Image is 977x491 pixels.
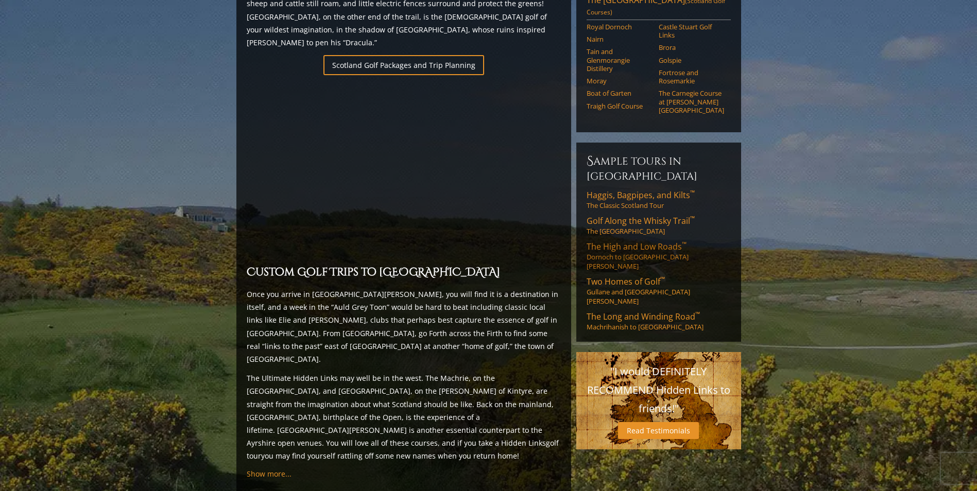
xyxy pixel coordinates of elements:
[247,438,559,461] a: golf tour
[659,23,724,40] a: Castle Stuart Golf Links
[587,35,652,43] a: Nairn
[695,310,700,319] sup: ™
[587,77,652,85] a: Moray
[587,241,687,252] span: The High and Low Roads
[587,276,731,306] a: Two Homes of Golf™Gullane and [GEOGRAPHIC_DATA][PERSON_NAME]
[587,362,731,418] p: "I would DEFINITELY RECOMMEND Hidden Links to friends!"
[587,89,652,97] a: Boat of Garten
[587,311,700,322] span: The Long and Winding Road
[247,372,561,462] p: The Ultimate Hidden Links may well be in the west. The Machrie, on the [GEOGRAPHIC_DATA], and [GE...
[247,288,561,365] p: Once you arrive in [GEOGRAPHIC_DATA][PERSON_NAME], you will find it is a destination in itself, a...
[247,81,561,258] iframe: Sir-Nick-favorite-Open-Rota-Venues
[587,276,665,287] span: Two Homes of Golf
[587,241,731,271] a: The High and Low Roads™Dornoch to [GEOGRAPHIC_DATA][PERSON_NAME]
[690,214,695,223] sup: ™
[587,189,695,201] span: Haggis, Bagpipes, and Kilts
[587,215,695,226] span: Golf Along the Whisky Trail
[682,240,687,249] sup: ™
[323,55,484,75] a: Scotland Golf Packages and Trip Planning
[587,311,731,331] a: The Long and Winding Road™Machrihanish to [GEOGRAPHIC_DATA]
[659,68,724,85] a: Fortrose and Rosemarkie
[587,189,731,210] a: Haggis, Bagpipes, and Kilts™The Classic Scotland Tour
[659,89,724,114] a: The Carnegie Course at [PERSON_NAME][GEOGRAPHIC_DATA]
[587,215,731,236] a: Golf Along the Whisky Trail™The [GEOGRAPHIC_DATA]
[659,43,724,51] a: Brora
[247,469,292,479] a: Show more...
[659,56,724,64] a: Golspie
[618,422,699,439] a: Read Testimonials
[690,188,695,197] sup: ™
[587,23,652,31] a: Royal Dornoch
[587,102,652,110] a: Traigh Golf Course
[587,47,652,73] a: Tain and Glenmorangie Distillery
[660,275,665,284] sup: ™
[587,153,731,183] h6: Sample Tours in [GEOGRAPHIC_DATA]
[247,264,561,282] h2: Custom Golf Trips to [GEOGRAPHIC_DATA]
